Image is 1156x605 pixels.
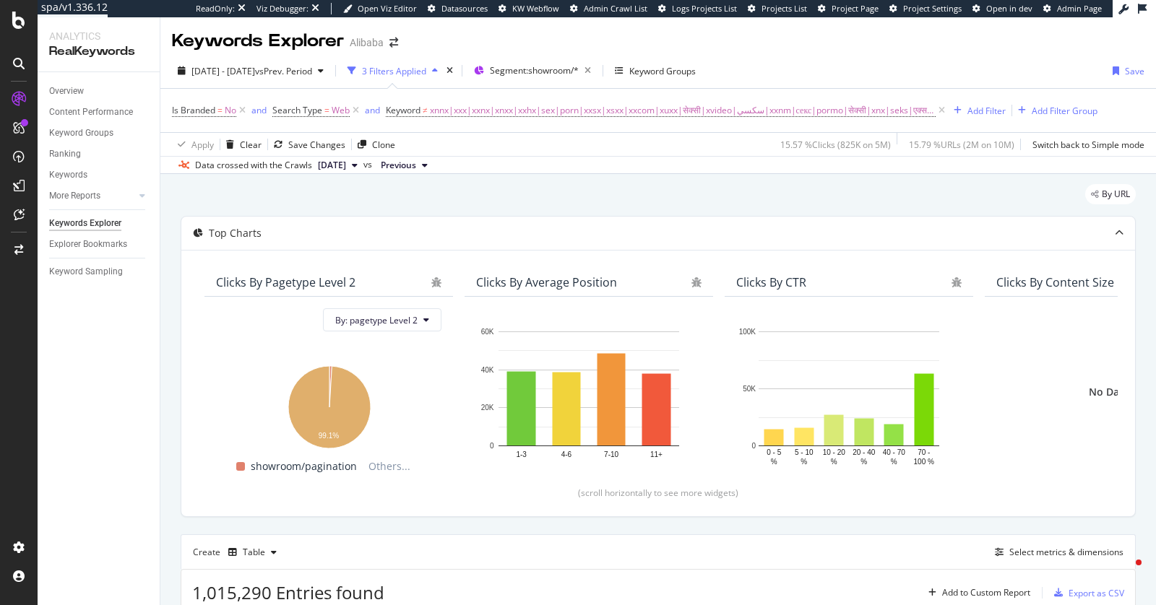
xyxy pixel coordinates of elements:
span: Admin Crawl List [584,3,647,14]
text: % [801,458,807,466]
text: 20 - 40 [853,448,876,456]
div: Overview [49,84,84,99]
span: Projects List [762,3,807,14]
span: No [225,100,236,121]
div: Switch back to Simple mode [1032,139,1144,151]
div: A chart. [736,324,962,468]
span: By: pagetype Level 2 [335,314,418,326]
div: Keywords Explorer [49,216,121,231]
span: Open in dev [986,3,1032,14]
div: Select metrics & dimensions [1009,546,1123,558]
button: Add Filter Group [1012,102,1097,119]
a: Explorer Bookmarks [49,237,150,252]
div: Keyword Sampling [49,264,123,279]
a: Open in dev [972,3,1032,14]
button: Add to Custom Report [923,581,1030,604]
a: Keyword Groups [49,126,150,141]
a: Projects List [748,3,807,14]
div: Add Filter [967,105,1006,117]
div: Clicks By CTR [736,275,806,290]
text: 100K [739,328,756,336]
button: Save [1107,59,1144,82]
div: (scroll horizontally to see more widgets) [199,487,1118,499]
div: Add to Custom Report [942,588,1030,597]
text: 0 [751,442,756,450]
text: % [860,458,867,466]
div: Add Filter Group [1032,105,1097,117]
text: 7-10 [604,451,618,458]
span: Is Branded [172,104,215,116]
text: 40 - 70 [883,448,906,456]
span: 2025 Aug. 13th [318,159,346,172]
button: Previous [375,157,433,174]
button: and [365,103,380,117]
text: 5 - 10 [795,448,814,456]
button: and [251,103,267,117]
svg: A chart. [216,359,441,451]
div: Clear [240,139,262,151]
div: Clone [372,139,395,151]
a: KW Webflow [499,3,559,14]
text: % [831,458,837,466]
text: 0 - 5 [767,448,781,456]
div: Clicks By Content Size [996,275,1114,290]
div: Apply [191,139,214,151]
text: 10 - 20 [823,448,846,456]
a: Datasources [428,3,488,14]
div: More Reports [49,188,100,204]
div: Data crossed with the Crawls [195,159,312,172]
div: Save Changes [288,139,345,151]
button: Apply [172,133,214,156]
div: Save [1125,65,1144,77]
text: 0 [490,442,494,450]
a: Keyword Sampling [49,264,150,279]
span: vs [363,158,375,171]
div: and [365,104,380,116]
div: 3 Filters Applied [362,65,426,77]
a: Ranking [49,147,150,162]
span: xnnx|xxx|xxnx|xnxx|xxhx|sex|porn|xxsx|xsxx|xxcom|xuxx|सेक्सी|xvideo|سكسي|xxnm|секс|pormo|सेक्सी|x... [430,100,936,121]
a: Keywords Explorer [49,216,150,231]
text: 99.1% [319,432,339,440]
text: % [891,458,897,466]
span: 1,015,290 Entries found [192,580,384,604]
svg: A chart. [476,324,702,468]
text: % [771,458,777,466]
div: Viz Debugger: [256,3,309,14]
span: Datasources [441,3,488,14]
div: Keyword Groups [629,65,696,77]
button: Clear [220,133,262,156]
button: Select metrics & dimensions [989,544,1123,561]
div: bug [952,277,962,287]
span: = [217,104,223,116]
div: arrow-right-arrow-left [389,38,398,48]
div: Analytics [49,29,148,43]
button: Table [223,541,282,564]
span: Logs Projects List [672,3,737,14]
div: ReadOnly: [196,3,235,14]
span: Web [332,100,350,121]
a: More Reports [49,188,135,204]
span: ≠ [423,104,428,116]
div: Keywords Explorer [172,29,344,53]
div: bug [431,277,441,287]
a: Project Page [818,3,879,14]
div: 15.79 % URLs ( 2M on 10M ) [909,139,1014,151]
span: By URL [1102,190,1130,199]
div: times [444,64,456,78]
text: 20K [481,404,494,412]
div: 15.57 % Clicks ( 825K on 5M ) [780,139,891,151]
text: 40K [481,366,494,374]
iframe: Intercom live chat [1107,556,1142,591]
div: and [251,104,267,116]
div: Clicks By Average Position [476,275,617,290]
text: 60K [481,328,494,336]
button: 3 Filters Applied [342,59,444,82]
span: vs Prev. Period [255,65,312,77]
span: showroom/pagination [251,458,357,475]
span: = [324,104,329,116]
button: Segment:showroom/* [468,59,597,82]
a: Content Performance [49,105,150,120]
